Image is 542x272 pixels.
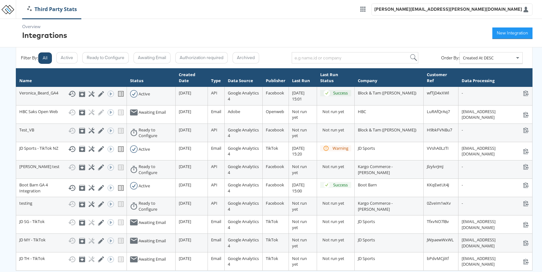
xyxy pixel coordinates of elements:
span: TikTok [266,237,278,243]
svg: View missing tracking codes [117,145,125,153]
div: - [462,200,529,206]
span: 0ZveIm1wXv [427,200,451,206]
div: Success [333,182,348,188]
th: Last Run [289,69,317,87]
span: Google Analytics 4 [228,256,259,267]
div: - [462,164,529,170]
span: API [211,90,217,96]
button: All [38,52,52,64]
div: Success [333,90,348,96]
span: JlzylvrJmJ [427,164,443,169]
th: Status [127,69,176,87]
span: [DATE] [179,127,191,133]
span: KKqEwtUt4J [427,182,449,188]
span: JD Sports [358,145,375,151]
div: Awaiting Email [139,109,166,115]
span: JD Sports [358,237,375,243]
span: [DATE] [179,145,191,151]
button: Ready to Configure [82,52,129,63]
button: New Integration [492,27,533,39]
span: TikTok [266,145,278,151]
div: Not run yet [322,127,351,133]
span: Facebook [266,127,284,133]
span: Email [211,256,221,261]
span: TikTok [266,256,278,261]
div: Warning [333,145,348,151]
span: Block & Tam ([PERSON_NAME]) [358,127,416,133]
div: - [462,90,529,96]
div: Test_VB [19,127,123,135]
div: Not run yet [322,164,351,170]
div: Active [139,91,150,97]
span: Not run yet [292,164,307,175]
div: - [462,182,529,188]
span: Facebook [266,200,284,206]
div: Ready to Configure [139,200,172,212]
span: Email [211,219,221,224]
span: Kargo Commerce - [PERSON_NAME] [358,164,393,175]
div: Ready to Configure [139,164,172,175]
div: Active [139,183,150,189]
div: Integrations [22,30,67,40]
span: Openweb [266,109,284,114]
div: HBC Saks Open Web [19,109,123,116]
span: Boot Barn [358,182,377,188]
span: Not run yet [292,256,307,267]
div: JD Sports - TikTok NZ [19,145,123,153]
span: HBC [358,109,366,114]
span: JWpaewWxWL [427,237,454,243]
span: Email [211,109,221,114]
th: Customer Ref [424,69,458,87]
span: Google Analytics 4 [228,200,259,212]
span: [DATE] [179,200,191,206]
div: Awaiting Email [139,238,166,244]
span: [DATE] [179,219,191,224]
span: JD Sports [358,256,375,261]
div: [PERSON_NAME][EMAIL_ADDRESS][PERSON_NAME][DOMAIN_NAME] [374,6,522,12]
a: Third Party Stats [22,6,82,13]
span: [DATE] 15:20 [292,145,304,157]
div: Not run yet [322,200,351,206]
span: Google Analytics 4 [228,182,259,194]
span: Facebook [266,90,284,96]
span: Email [211,237,221,243]
span: [DATE] 15:01 [292,90,304,102]
span: VVshA0LzTI [427,145,449,151]
div: [PERSON_NAME] test [19,164,123,171]
span: Google Analytics 4 [228,145,259,157]
span: [DATE] 15:00 [292,182,304,194]
span: Google Analytics 4 [228,219,259,230]
div: Awaiting Email [139,220,166,226]
span: API [211,182,217,188]
span: API [211,127,217,133]
span: [DATE] [179,237,191,243]
span: JD Sports [358,219,375,224]
button: Active [56,52,78,63]
span: Not run yet [292,200,307,212]
span: Google Analytics 4 [228,127,259,139]
span: [DATE] [179,164,191,169]
th: Type [208,69,225,87]
span: Created At DESC [463,55,494,61]
span: wfTjD4xXWl [427,90,449,96]
th: Data Source [225,69,263,87]
span: Google Analytics 4 [228,90,259,102]
button: Authorization required [175,52,228,63]
div: [EMAIL_ADDRESS][DOMAIN_NAME] [462,256,529,267]
span: TfxvNO7lBv [427,219,449,224]
th: Name [16,69,127,87]
span: [DATE] [179,90,191,96]
div: Awaiting Email [139,256,166,262]
div: Order By: [441,55,459,61]
th: Publisher [263,69,289,87]
div: Ready to Configure [139,127,172,139]
span: LuRAfQrAq7 [427,109,450,114]
div: Not run yet [322,109,351,115]
span: Facebook [266,164,284,169]
div: testing [19,200,123,208]
div: JD MY - TikTok [19,237,123,245]
th: Company [355,69,424,87]
span: [DATE] [179,256,191,261]
span: API [211,200,217,206]
th: Data Processing [458,69,532,87]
